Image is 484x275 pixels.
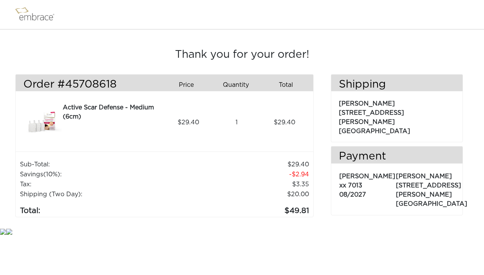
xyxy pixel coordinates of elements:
td: $20.00 [179,189,310,199]
h3: Order #45708618 [23,78,159,91]
span: 29.40 [274,118,295,127]
img: 3dae449a-8dcd-11e7-960f-02e45ca4b85b.jpeg [23,103,62,142]
td: Tax: [20,179,179,189]
span: xx 7013 [339,182,362,189]
h3: Shipping [331,78,463,91]
span: 1 [235,118,238,127]
span: (10%) [43,171,60,177]
h3: Thank you for your order! [15,49,469,62]
td: Sub-Total: [20,159,179,169]
p: [PERSON_NAME] [STREET_ADDRESS][PERSON_NAME] [GEOGRAPHIC_DATA] [339,95,455,136]
td: Shipping (Two Day): [20,189,179,199]
td: Total: [20,199,179,217]
img: star.gif [6,229,12,235]
span: 29.40 [178,118,199,127]
h3: Payment [331,150,463,163]
p: [PERSON_NAME] [STREET_ADDRESS][PERSON_NAME] [GEOGRAPHIC_DATA] [396,168,467,208]
span: [PERSON_NAME] [339,173,395,179]
td: 2.94 [179,169,310,179]
td: Savings : [20,169,179,179]
img: logo.png [13,5,63,24]
td: 49.81 [179,199,310,217]
span: 08/2027 [339,192,366,198]
td: 3.35 [179,179,310,189]
div: Active Scar Defense - Medium (6cm) [63,103,162,121]
div: Total [264,78,314,91]
td: 29.40 [179,159,310,169]
div: Price [165,78,214,91]
span: Quantity [223,80,249,89]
